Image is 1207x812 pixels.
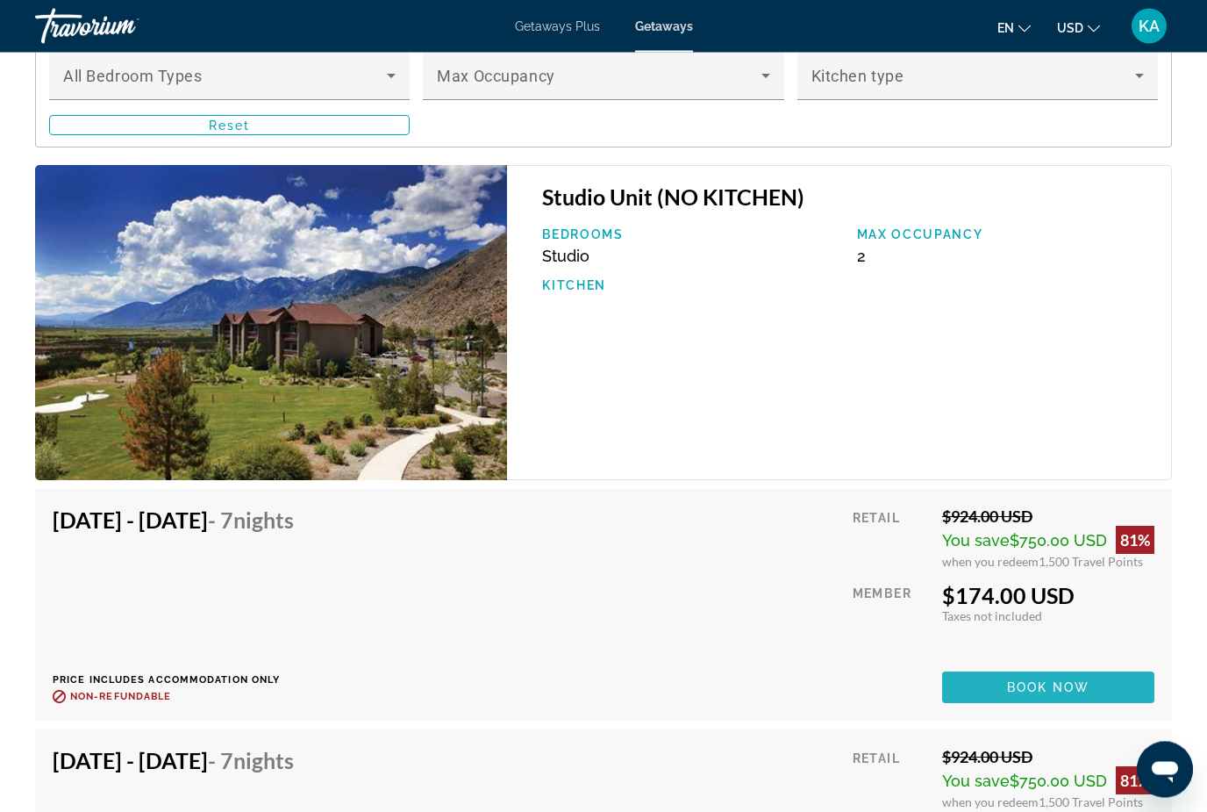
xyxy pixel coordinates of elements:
[1137,742,1193,798] iframe: Кнопка запуска окна обмена сообщениями
[942,609,1042,624] span: Taxes not included
[857,228,1153,242] p: Max Occupancy
[1139,18,1160,35] span: KA
[1126,8,1172,45] button: User Menu
[53,507,294,534] h4: [DATE] - [DATE]
[1057,21,1083,35] span: USD
[942,532,1010,550] span: You save
[542,228,839,242] p: Bedrooms
[942,507,1154,527] div: $924.00 USD
[53,748,294,774] h4: [DATE] - [DATE]
[1039,795,1143,810] span: 1,500 Travel Points
[515,19,600,33] a: Getaways Plus
[1010,532,1107,550] span: $750.00 USD
[208,507,294,534] span: - 7
[63,68,203,86] span: All Bedroom Types
[942,672,1154,704] button: Book now
[853,748,929,810] div: Retail
[233,748,294,774] span: Nights
[1007,681,1090,695] span: Book now
[542,248,589,266] span: Studio
[635,19,693,33] a: Getaways
[1116,527,1154,555] div: 81%
[542,184,1153,211] h3: Studio Unit (NO KITCHEN)
[1057,15,1100,40] button: Change currency
[997,21,1014,35] span: en
[942,555,1039,570] span: when you redeem
[857,248,866,266] span: 2
[942,772,1010,791] span: You save
[49,116,410,136] button: Reset
[997,15,1031,40] button: Change language
[233,507,294,534] span: Nights
[942,583,1154,609] div: $174.00 USD
[942,748,1154,767] div: $924.00 USD
[35,4,211,49] a: Travorium
[70,692,171,703] span: Non-refundable
[942,795,1039,810] span: when you redeem
[208,748,294,774] span: - 7
[1116,767,1154,795] div: 81%
[35,166,507,482] img: ii_wal1.jpg
[1010,772,1107,791] span: $750.00 USD
[811,68,904,86] span: Kitchen type
[53,675,307,686] p: Price includes accommodation only
[542,279,839,293] p: Kitchen
[1039,555,1143,570] span: 1,500 Travel Points
[853,507,929,570] div: Retail
[437,68,554,86] span: Max Occupancy
[853,583,929,659] div: Member
[209,119,251,133] span: Reset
